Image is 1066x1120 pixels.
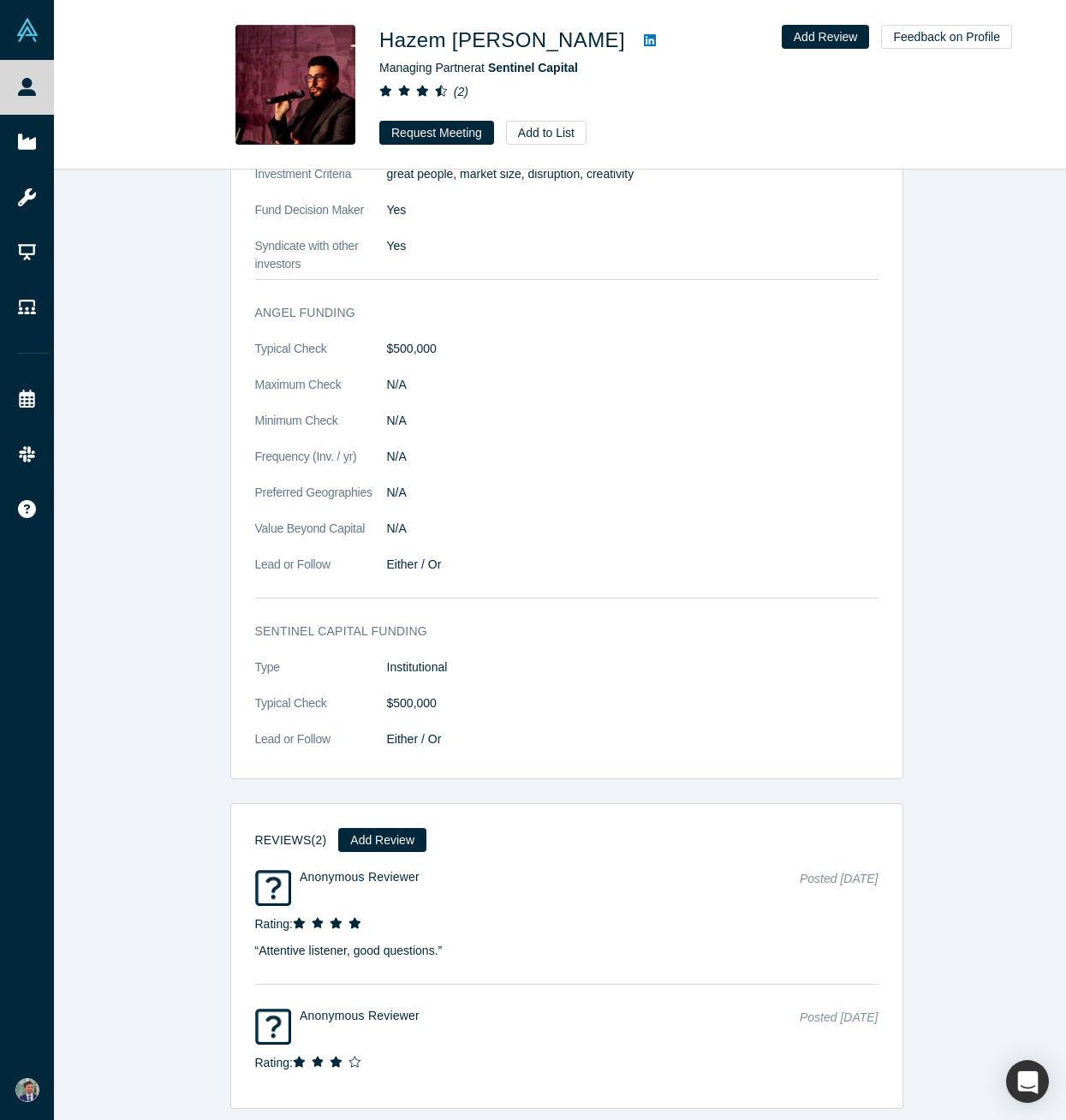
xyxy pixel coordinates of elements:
[387,694,878,712] dd: $500,000
[255,448,387,484] dt: Frequency (Inv. / yr)
[255,917,293,931] span: Rating:
[255,658,387,694] dt: Type
[387,340,878,358] dd: $500,000
[387,412,878,430] dd: N/A
[387,484,878,502] dd: N/A
[387,165,878,183] p: great people, market size, disruption, creativity
[255,694,387,730] dt: Typical Check
[255,933,771,961] p: “ Attentive listener, good questions. ”
[255,556,387,592] dt: Lead or Follow
[255,831,327,849] h3: Reviews (2)
[255,165,387,201] dt: Investment Criteria
[255,870,291,906] img: Anonymous Reviewer
[255,623,855,640] h3: Sentinel Capital funding
[255,376,387,412] dt: Maximum Check
[454,85,468,98] i: ( 2 )
[387,237,878,255] dd: Yes
[255,520,387,556] dt: Value Beyond Capital
[881,25,1012,49] button: Feedback on Profile
[387,448,878,466] dd: N/A
[387,730,878,748] dd: Either / Or
[15,1078,39,1102] img: Alexei Beltyukov's Account
[379,61,578,74] span: Managing Partner at
[800,1009,878,1045] div: Posted [DATE]
[255,1009,291,1045] img: Anonymous Reviewer
[235,25,355,145] img: Hazem Danny Nakib's Profile Image
[255,340,387,376] dt: Typical Check
[15,18,39,42] img: Alchemist Vault Logo
[387,556,878,574] dd: Either / Or
[300,1009,779,1023] h4: Anonymous Reviewer
[300,870,779,885] h4: Anonymous Reviewer
[387,658,878,676] dd: Institutional
[338,828,426,852] button: Add Review
[488,61,578,74] a: Sentinel Capital
[782,25,870,49] button: Add Review
[506,121,587,145] button: Add to List
[379,121,494,145] button: Request Meeting
[379,25,625,56] h1: Hazem [PERSON_NAME]
[387,201,878,219] dd: Yes
[387,376,878,394] dd: N/A
[255,484,387,520] dt: Preferred Geographies
[255,201,387,237] dt: Fund Decision Maker
[255,730,387,766] dt: Lead or Follow
[387,520,878,538] dd: N/A
[255,237,387,273] dt: Syndicate with other investors
[255,1056,293,1069] span: Rating:
[800,870,878,906] div: Posted [DATE]
[255,412,387,448] dt: Minimum Check
[255,304,855,322] h3: Angel Funding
